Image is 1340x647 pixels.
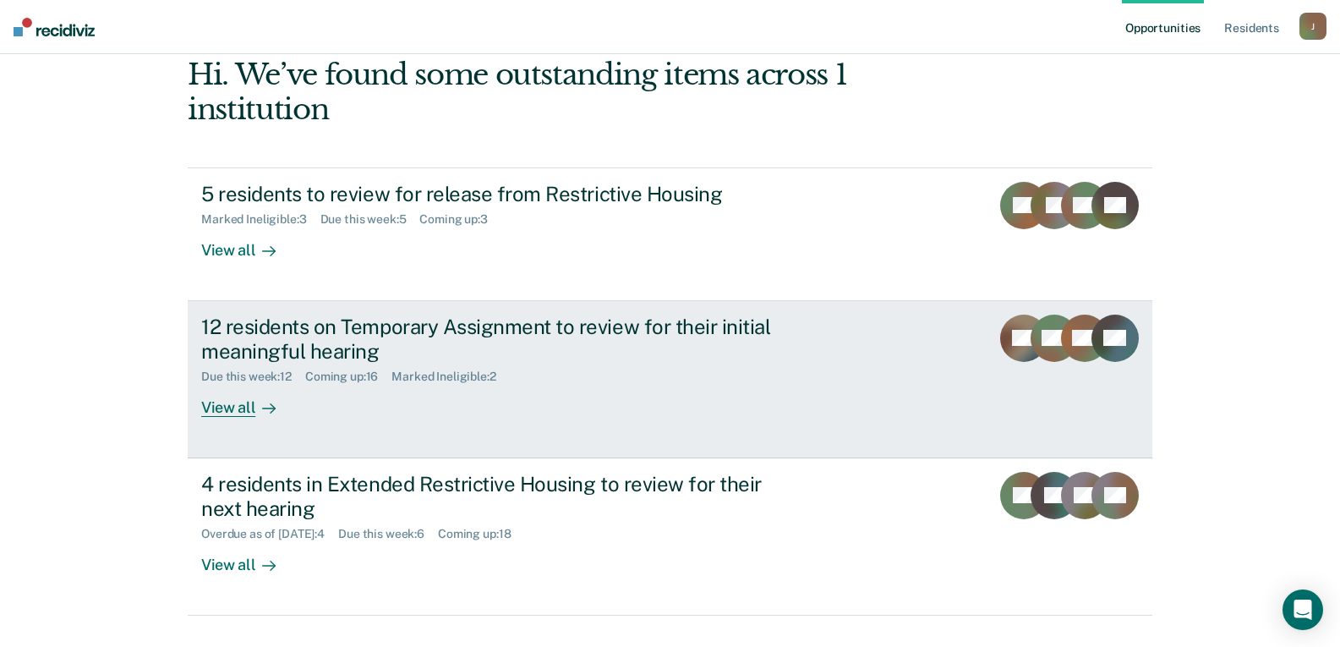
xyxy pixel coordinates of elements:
div: Due this week : 6 [338,527,438,541]
a: 12 residents on Temporary Assignment to review for their initial meaningful hearingDue this week:... [188,301,1152,458]
div: 4 residents in Extended Restrictive Housing to review for their next hearing [201,472,795,521]
div: Overdue as of [DATE] : 4 [201,527,338,541]
div: Coming up : 16 [305,370,391,384]
div: View all [201,384,296,417]
div: Coming up : 3 [419,212,501,227]
button: J [1299,13,1326,40]
div: Marked Ineligible : 2 [391,370,509,384]
div: Hi. We’ve found some outstanding items across 1 institution [188,58,960,127]
div: View all [201,227,296,260]
a: 4 residents in Extended Restrictive Housing to review for their next hearingOverdue as of [DATE]:... [188,458,1152,616]
div: 12 residents on Temporary Assignment to review for their initial meaningful hearing [201,315,795,364]
div: Due this week : 12 [201,370,305,384]
div: Due this week : 5 [320,212,420,227]
div: Marked Ineligible : 3 [201,212,320,227]
a: 5 residents to review for release from Restrictive HousingMarked Ineligible:3Due this week:5Comin... [188,167,1152,301]
img: Recidiviz [14,18,95,36]
div: Open Intercom Messenger [1283,589,1323,630]
div: 5 residents to review for release from Restrictive Housing [201,182,795,206]
div: Coming up : 18 [438,527,524,541]
div: View all [201,541,296,574]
